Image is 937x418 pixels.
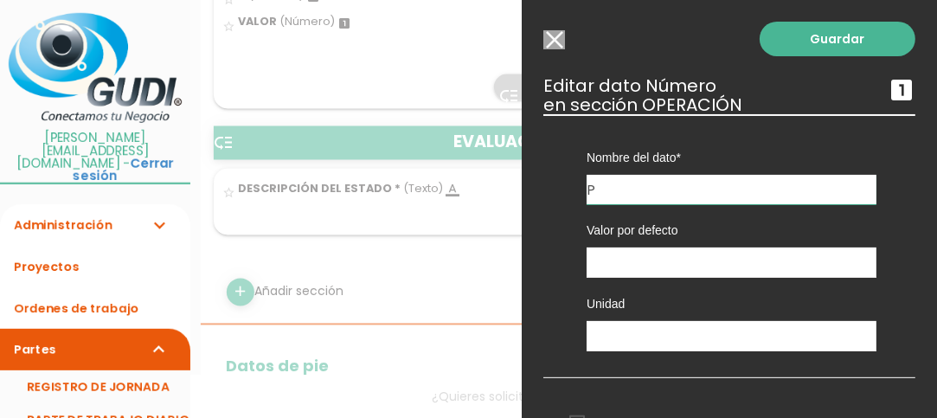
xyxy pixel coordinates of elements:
[587,295,876,312] label: Unidad
[888,76,915,104] i: looks_one
[543,76,915,114] h3: Editar dato Número en sección OPERACIÓN
[587,149,876,166] label: Nombre del dato
[587,222,876,239] label: Valor por defecto
[760,22,915,56] a: Guardar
